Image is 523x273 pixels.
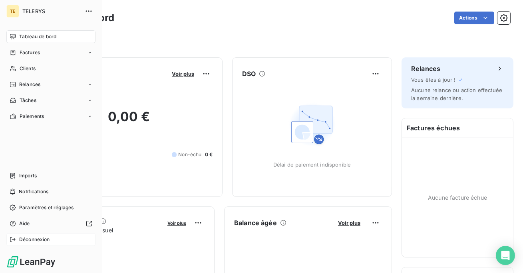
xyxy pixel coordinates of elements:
button: Voir plus [169,70,197,77]
a: Aide [6,217,95,230]
span: Imports [19,172,37,179]
h6: Factures échues [402,118,513,137]
h2: 0,00 € [45,109,213,133]
span: Paramètres et réglages [19,204,74,211]
span: Délai de paiement indisponible [273,161,351,168]
span: Aucune facture échue [428,193,487,202]
span: Clients [20,65,36,72]
div: TE [6,5,19,18]
button: Actions [454,12,494,24]
span: TELERYS [22,8,80,14]
span: Paiements [20,113,44,120]
span: Chiffre d'affaires mensuel [45,226,162,234]
span: Voir plus [172,71,194,77]
img: Logo LeanPay [6,255,56,268]
span: Déconnexion [19,236,50,243]
h6: Relances [411,64,440,73]
span: Factures [20,49,40,56]
h6: Balance âgée [234,218,277,228]
span: Tableau de bord [19,33,56,40]
span: Vous êtes à jour ! [411,77,456,83]
button: Voir plus [336,219,363,226]
span: Aide [19,220,30,227]
span: 0 € [205,151,213,158]
span: Non-échu [178,151,201,158]
div: Open Intercom Messenger [496,246,515,265]
span: Notifications [19,188,48,195]
span: Aucune relance ou action effectuée la semaine dernière. [411,87,502,101]
img: Empty state [286,99,338,150]
span: Relances [19,81,40,88]
span: Voir plus [338,220,360,226]
h6: DSO [242,69,256,79]
span: Tâches [20,97,36,104]
button: Voir plus [165,219,189,226]
span: Voir plus [167,220,186,226]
